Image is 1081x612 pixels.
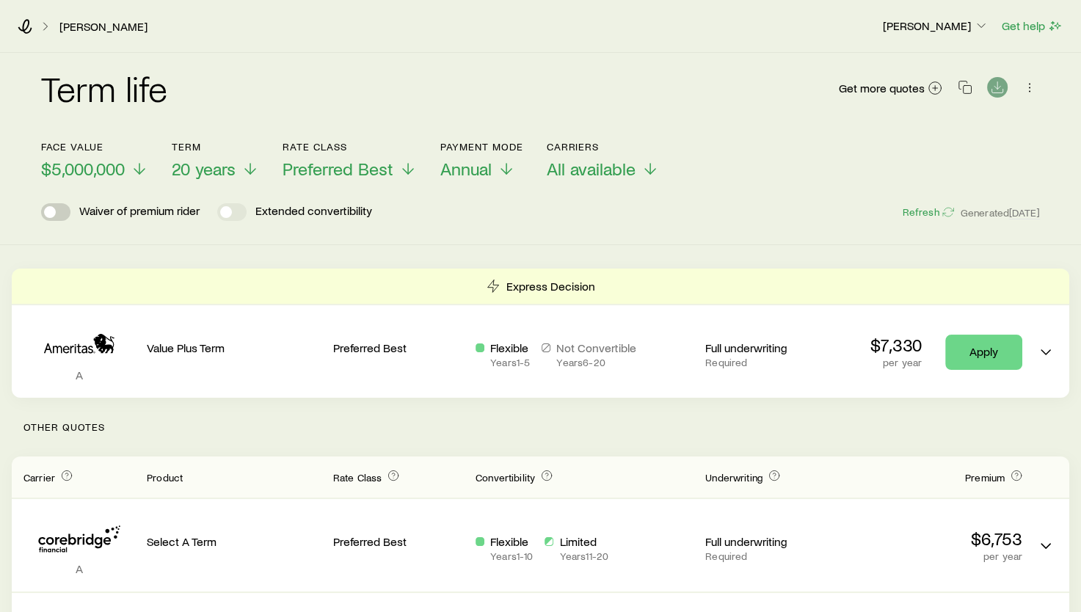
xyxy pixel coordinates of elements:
a: [PERSON_NAME] [59,20,148,34]
p: Required [705,357,836,368]
button: Payment ModeAnnual [440,141,523,180]
p: Carriers [547,141,659,153]
span: Preferred Best [283,159,393,179]
span: Convertibility [476,471,535,484]
p: A [23,561,135,576]
p: Full underwriting [705,340,836,355]
button: Refresh [901,205,954,219]
p: Flexible [490,534,533,549]
button: CarriersAll available [547,141,659,180]
p: $6,753 [848,528,1022,549]
span: [DATE] [1009,206,1040,219]
p: Value Plus Term [147,340,321,355]
p: Not Convertible [556,340,636,355]
p: Years 11 - 20 [559,550,608,562]
p: $7,330 [870,335,922,355]
p: Full underwriting [705,534,836,549]
span: All available [547,159,636,179]
p: Rate Class [283,141,417,153]
a: Get more quotes [838,80,943,97]
span: Annual [440,159,492,179]
a: Download CSV [987,83,1008,97]
p: A [23,368,135,382]
span: Generated [961,206,1040,219]
span: 20 years [172,159,236,179]
p: Term [172,141,259,153]
p: Payment Mode [440,141,523,153]
button: Get help [1001,18,1063,34]
p: [PERSON_NAME] [883,18,989,33]
button: [PERSON_NAME] [882,18,989,35]
p: per year [848,550,1022,562]
span: Carrier [23,471,55,484]
button: Term20 years [172,141,259,180]
p: Years 1 - 10 [490,550,533,562]
p: Waiver of premium rider [79,203,200,221]
p: Years 1 - 5 [490,357,530,368]
span: $5,000,000 [41,159,125,179]
a: Apply [945,335,1022,370]
span: Premium [965,471,1005,484]
p: Face value [41,141,148,153]
span: Product [147,471,183,484]
p: Years 6 - 20 [556,357,636,368]
span: Rate Class [333,471,382,484]
p: Required [705,550,836,562]
p: Express Decision [506,279,595,294]
span: Get more quotes [839,82,925,94]
h2: Term life [41,70,167,106]
div: Term quotes [12,269,1069,398]
button: Face value$5,000,000 [41,141,148,180]
p: Select A Term [147,534,321,549]
p: Extended convertibility [255,203,372,221]
span: Underwriting [705,471,762,484]
p: Flexible [490,340,530,355]
p: Other Quotes [12,398,1069,456]
p: Preferred Best [333,340,464,355]
button: Rate ClassPreferred Best [283,141,417,180]
p: Preferred Best [333,534,464,549]
p: per year [870,357,922,368]
p: Limited [559,534,608,549]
